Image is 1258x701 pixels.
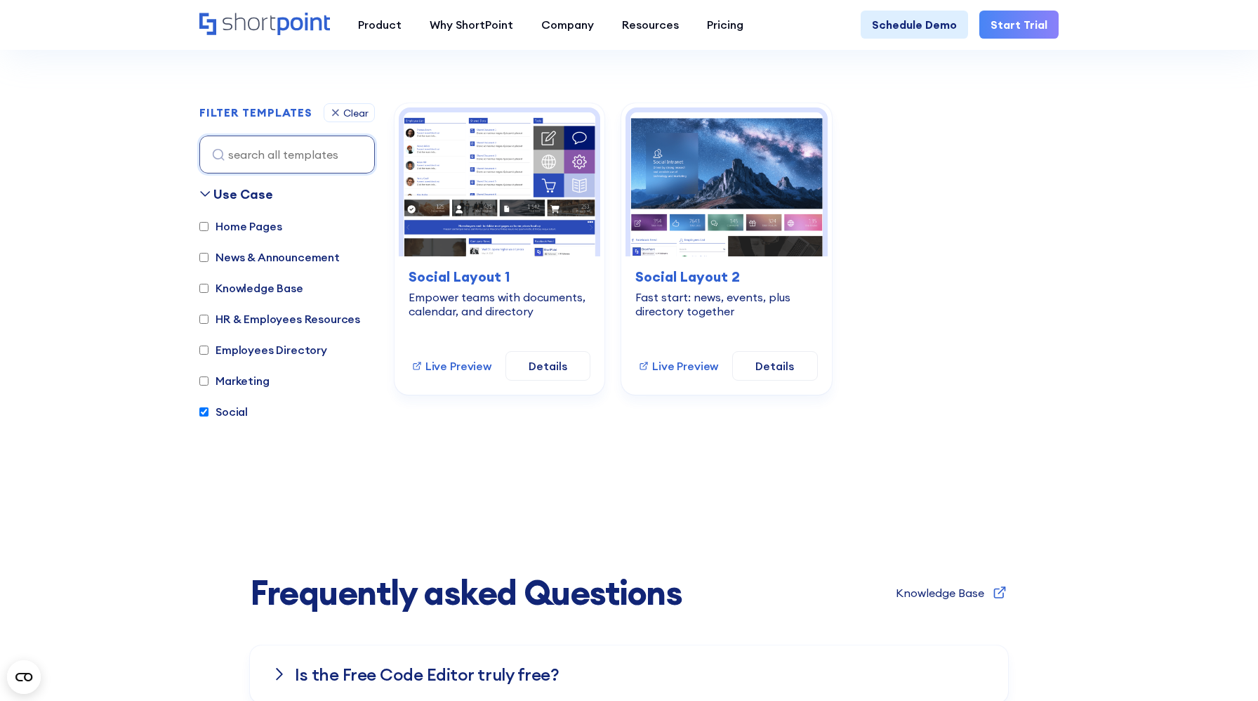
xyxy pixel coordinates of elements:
[199,218,282,235] label: Home Pages
[630,112,822,256] img: Social Layout 2
[199,315,208,324] input: HR & Employees Resources
[409,290,590,318] div: Empower teams with documents, calendar, and directory
[505,351,591,381] a: Details
[979,11,1059,39] a: Start Trial
[896,584,1008,603] a: Knowledge Base
[199,310,360,327] label: HR & Employees Resources
[343,108,369,118] div: Clear
[409,266,590,287] h3: Social Layout 1
[7,660,41,694] button: Open CMP widget
[199,249,340,266] label: News & Announcement
[638,358,718,374] a: Live Preview
[527,11,608,39] a: Company
[411,358,491,374] a: Live Preview
[635,266,817,287] h3: Social Layout 2
[295,665,559,683] h3: Is the Free Co﻿de Editor truly free?
[199,407,208,417] input: Social
[541,16,594,33] div: Company
[861,11,968,39] a: Schedule Demo
[732,351,818,381] a: Details
[199,341,327,358] label: Employees Directory
[199,107,312,119] h2: FILTER TEMPLATES
[416,11,527,39] a: Why ShortPoint
[1188,634,1258,701] iframe: Chat Widget
[199,136,375,173] input: search all templates
[404,112,595,256] img: Social Layout 1
[693,11,757,39] a: Pricing
[199,222,208,231] input: Home Pages
[199,13,330,37] a: Home
[199,280,303,296] label: Knowledge Base
[707,16,743,33] div: Pricing
[344,11,416,39] a: Product
[635,290,817,318] div: Fast start: news, events, plus directory together
[199,372,270,389] label: Marketing
[199,284,208,293] input: Knowledge Base
[358,16,402,33] div: Product
[622,16,679,33] div: Resources
[896,587,984,598] div: Knowledge Base
[199,376,208,386] input: Marketing
[213,185,273,204] div: Use Case
[608,11,693,39] a: Resources
[430,16,513,33] div: Why ShortPoint
[250,575,682,612] span: Frequently asked Questions
[199,403,248,420] label: Social
[199,253,208,262] input: News & Announcement
[199,346,208,355] input: Employees Directory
